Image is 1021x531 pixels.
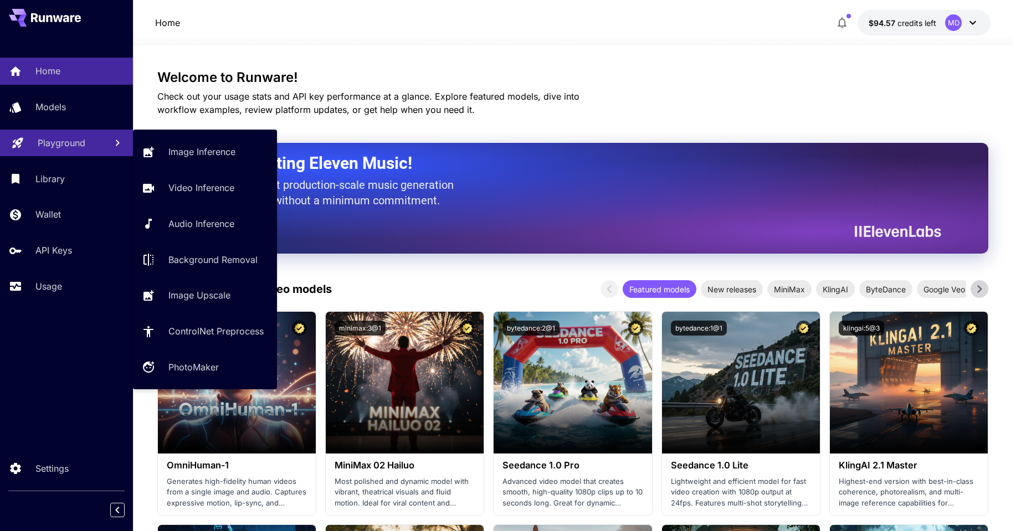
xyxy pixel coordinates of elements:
[157,70,988,85] h3: Welcome to Runware!
[133,282,277,309] a: Image Upscale
[502,476,643,509] p: Advanced video model that creates smooth, high-quality 1080p clips up to 10 seconds long. Great f...
[35,208,61,221] p: Wallet
[155,16,180,29] p: Home
[701,283,763,295] span: New releases
[816,283,855,295] span: KlingAI
[335,460,475,471] h3: MiniMax 02 Hailuo
[335,476,475,509] p: Most polished and dynamic model with vibrant, theatrical visuals and fluid motion. Ideal for vira...
[133,246,277,273] a: Background Removal
[964,321,979,336] button: Certified Model – Vetted for best performance and includes a commercial license.
[133,138,277,166] a: Image Inference
[671,476,811,509] p: Lightweight and efficient model for fast video creation with 1080p output at 24fps. Features mult...
[869,18,897,28] span: $94.57
[167,476,307,509] p: Generates high-fidelity human videos from a single image and audio. Captures expressive motion, l...
[133,354,277,381] a: PhotoMaker
[35,172,65,185] p: Library
[185,153,933,174] h2: Now Supporting Eleven Music!
[917,283,972,295] span: Google Veo
[869,17,936,29] div: $94.56679
[502,460,643,471] h3: Seedance 1.0 Pro
[671,460,811,471] h3: Seedance 1.0 Lite
[119,500,133,520] div: Collapse sidebar
[35,244,72,257] p: API Keys
[945,14,962,31] div: MD
[623,283,696,295] span: Featured models
[839,460,979,471] h3: KlingAI 2.1 Master
[168,181,234,194] p: Video Inference
[133,210,277,238] a: Audio Inference
[460,321,475,336] button: Certified Model – Vetted for best performance and includes a commercial license.
[168,288,230,302] p: Image Upscale
[35,100,66,114] p: Models
[157,91,579,115] span: Check out your usage stats and API key performance at a glance. Explore featured models, dive int...
[155,16,180,29] nav: breadcrumb
[767,283,812,295] span: MiniMax
[830,312,988,453] img: alt
[671,321,727,336] button: bytedance:1@1
[168,145,235,158] p: Image Inference
[897,18,936,28] span: credits left
[133,318,277,345] a: ControlNet Preprocess
[168,360,219,374] p: PhotoMaker
[839,476,979,509] p: Highest-end version with best-in-class coherence, photorealism, and multi-image reference capabil...
[185,177,462,208] p: The only way to get production-scale music generation from Eleven Labs without a minimum commitment.
[168,253,258,266] p: Background Removal
[168,217,234,230] p: Audio Inference
[292,321,307,336] button: Certified Model – Vetted for best performance and includes a commercial license.
[859,283,912,295] span: ByteDance
[502,321,560,336] button: bytedance:2@1
[326,312,484,453] img: alt
[335,321,386,336] button: minimax:3@1
[168,324,264,338] p: ControlNet Preprocess
[35,280,62,293] p: Usage
[110,503,125,517] button: Collapse sidebar
[628,321,643,336] button: Certified Model – Vetted for best performance and includes a commercial license.
[133,174,277,202] a: Video Inference
[796,321,811,336] button: Certified Model – Vetted for best performance and includes a commercial license.
[839,321,884,336] button: klingai:5@3
[494,312,651,453] img: alt
[38,136,85,149] p: Playground
[167,460,307,471] h3: OmniHuman‑1
[35,64,60,78] p: Home
[35,462,69,475] p: Settings
[662,312,820,453] img: alt
[858,10,991,35] button: $94.56679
